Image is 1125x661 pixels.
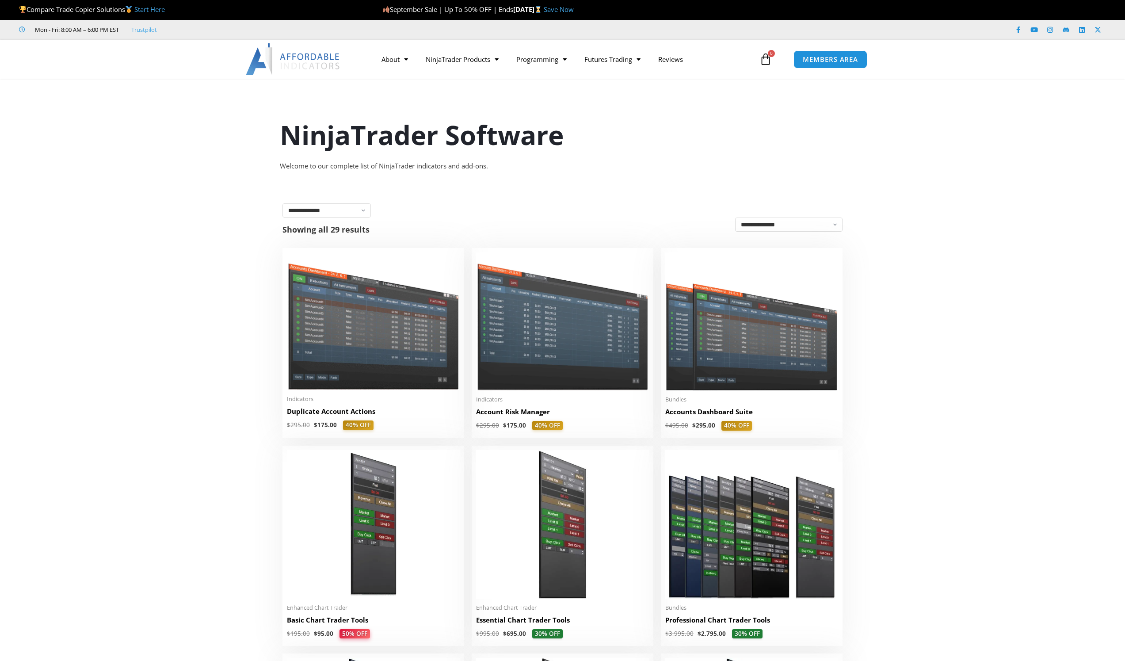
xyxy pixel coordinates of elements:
span: $ [476,630,480,638]
select: Shop order [735,218,843,232]
span: 0 [768,50,775,57]
img: Duplicate Account Actions [287,252,460,390]
nav: Menu [373,49,757,69]
span: 30% OFF [532,629,563,639]
a: NinjaTrader Products [417,49,507,69]
span: MEMBERS AREA [803,56,858,63]
img: ⌛ [535,6,542,13]
span: $ [314,630,317,638]
a: Duplicate Account Actions [287,407,460,420]
h2: Duplicate Account Actions [287,407,460,416]
a: Accounts Dashboard Suite [665,407,838,421]
a: Basic Chart Trader Tools [287,615,460,629]
img: 🏆 [19,6,26,13]
span: $ [665,630,669,638]
bdi: 295.00 [692,421,715,429]
bdi: 175.00 [314,421,337,429]
bdi: 3,995.00 [665,630,694,638]
span: $ [314,421,317,429]
bdi: 195.00 [287,630,310,638]
img: LogoAI | Affordable Indicators – NinjaTrader [246,43,341,75]
h2: Essential Chart Trader Tools [476,615,649,625]
span: 50% OFF [339,629,370,639]
span: Bundles [665,604,838,611]
a: Account Risk Manager [476,407,649,421]
bdi: 995.00 [476,630,499,638]
span: $ [503,421,507,429]
a: MEMBERS AREA [793,50,867,69]
bdi: 95.00 [314,630,333,638]
span: September Sale | Up To 50% OFF | Ends [382,5,513,14]
span: $ [287,421,290,429]
bdi: 295.00 [287,421,310,429]
strong: [DATE] [513,5,544,14]
img: BasicTools [287,450,460,599]
a: Start Here [134,5,165,14]
span: 40% OFF [721,421,752,431]
img: Essential Chart Trader Tools [476,450,649,599]
span: Indicators [287,395,460,403]
span: $ [287,630,290,638]
span: Bundles [665,396,838,403]
span: $ [503,630,507,638]
bdi: 695.00 [503,630,526,638]
bdi: 175.00 [503,421,526,429]
span: $ [692,421,696,429]
span: Enhanced Chart Trader [476,604,649,611]
span: $ [665,421,669,429]
a: Futures Trading [576,49,649,69]
h2: Account Risk Manager [476,407,649,416]
span: $ [698,630,701,638]
h1: NinjaTrader Software [280,116,846,153]
span: Compare Trade Copier Solutions [19,5,165,14]
span: Indicators [476,396,649,403]
div: Welcome to our complete list of NinjaTrader indicators and add-ons. [280,160,846,172]
img: 🍂 [383,6,389,13]
bdi: 495.00 [665,421,688,429]
h2: Accounts Dashboard Suite [665,407,838,416]
span: $ [476,421,480,429]
h2: Professional Chart Trader Tools [665,615,838,625]
a: Save Now [544,5,574,14]
span: 30% OFF [732,629,763,639]
span: Enhanced Chart Trader [287,604,460,611]
img: Accounts Dashboard Suite [665,252,838,390]
img: ProfessionalToolsBundlePage [665,450,838,599]
span: 40% OFF [532,421,563,431]
a: Reviews [649,49,692,69]
a: Essential Chart Trader Tools [476,615,649,629]
bdi: 2,795.00 [698,630,726,638]
a: Trustpilot [131,24,157,35]
bdi: 295.00 [476,421,499,429]
a: About [373,49,417,69]
a: Professional Chart Trader Tools [665,615,838,629]
a: Programming [507,49,576,69]
span: 40% OFF [343,420,374,430]
img: 🥇 [126,6,132,13]
p: Showing all 29 results [282,225,370,233]
h2: Basic Chart Trader Tools [287,615,460,625]
span: Mon - Fri: 8:00 AM – 6:00 PM EST [33,24,119,35]
img: Account Risk Manager [476,252,649,390]
a: 0 [746,46,785,72]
